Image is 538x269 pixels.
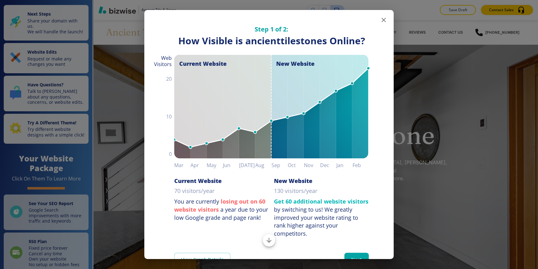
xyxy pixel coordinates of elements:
h6: Sep [271,161,288,170]
h6: Jun [223,161,239,170]
button: Next [344,253,369,266]
h6: Apr [190,161,207,170]
strong: losing out on 60 website visitors [174,198,265,213]
h6: Oct [288,161,304,170]
h6: Jan [336,161,353,170]
button: Scroll to bottom [263,234,275,247]
h6: May [207,161,223,170]
h6: Current Website [174,177,222,185]
a: View Graph Details [174,253,230,266]
div: We greatly improved your website rating to rank higher against your competitors. [274,206,358,237]
h6: [DATE] [239,161,255,170]
p: by switching to us! [274,198,369,238]
h6: Mar [174,161,190,170]
h6: Dec [320,161,336,170]
h6: Feb [353,161,369,170]
p: You are currently a year due to your low Google grade and page rank! [174,198,269,222]
h6: Nov [304,161,320,170]
h6: New Website [274,177,312,185]
p: 70 visitors/year [174,187,214,195]
h6: Aug [255,161,271,170]
strong: Get 60 additional website visitors [274,198,368,205]
p: 130 visitors/year [274,187,317,195]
